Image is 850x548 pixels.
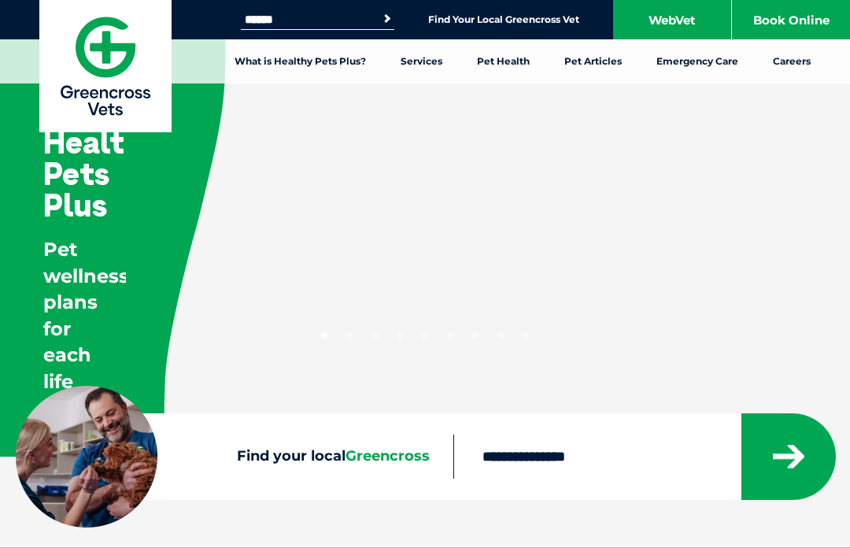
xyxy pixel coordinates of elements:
a: Find Your Local Greencross Vet [428,13,579,26]
button: 6 of 9 [447,332,453,339]
span: Greencross [346,447,430,465]
button: 4 of 9 [397,332,403,339]
a: Careers [756,39,828,83]
a: Services [383,39,460,83]
button: 7 of 9 [472,332,479,339]
a: What is Healthy Pets Plus? [217,39,383,83]
button: Search [379,11,395,27]
button: 9 of 9 [523,332,529,339]
h3: Healthy Pets Plus [43,126,158,220]
p: Pet wellness plans for each life stage [43,236,113,421]
button: 2 of 9 [346,332,353,339]
a: Pet Health [460,39,547,83]
a: Emergency Care [639,39,756,83]
button: 3 of 9 [371,332,378,339]
label: Find your local [16,448,453,465]
button: 1 of 9 [321,332,327,339]
button: 8 of 9 [497,332,504,339]
a: Pet Articles [547,39,639,83]
button: 5 of 9 [422,332,428,339]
